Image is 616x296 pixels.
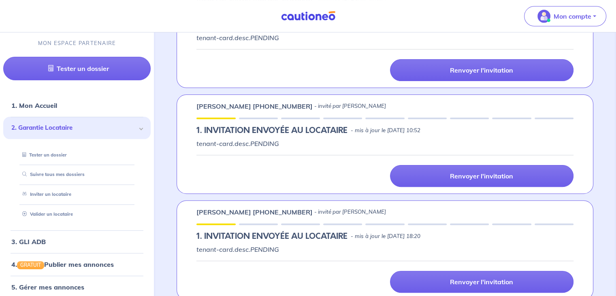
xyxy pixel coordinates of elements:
[3,234,151,250] div: 3. GLI ADB
[11,101,57,109] a: 1. Mon Accueil
[196,232,573,241] div: state: PENDING, Context:
[11,283,84,291] a: 5. Gérer mes annonces
[11,238,46,246] a: 3. GLI ADB
[11,260,114,268] a: 4.GRATUITPublier mes annonces
[196,126,573,135] div: state: PENDING, Context:
[196,232,347,241] h5: 1.︎ INVITATION ENVOYÉE AU LOCATAIRE
[3,97,151,114] div: 1. Mon Accueil
[13,208,141,221] div: Valider un locataire
[450,278,513,286] p: Renvoyer l'invitation
[278,11,339,21] img: Cautioneo
[13,148,141,162] div: Tester un dossier
[3,256,151,272] div: 4.GRATUITPublier mes annonces
[390,271,573,293] a: Renvoyer l'invitation
[351,127,420,135] p: - mis à jour le [DATE] 10:52
[13,168,141,181] div: Suivre tous mes dossiers
[19,172,85,177] a: Suivre tous mes dossiers
[537,10,550,23] img: illu_account_valid_menu.svg
[450,66,513,74] p: Renvoyer l'invitation
[196,126,347,135] h5: 1.︎ INVITATION ENVOYÉE AU LOCATAIRE
[3,117,151,139] div: 2. Garantie Locataire
[19,191,71,197] a: Inviter un locataire
[554,11,591,21] p: Mon compte
[390,165,573,187] a: Renvoyer l'invitation
[196,207,313,217] p: [PERSON_NAME] [PHONE_NUMBER]
[13,188,141,201] div: Inviter un locataire
[450,172,513,180] p: Renvoyer l'invitation
[351,232,420,240] p: - mis à jour le [DATE] 18:20
[314,102,386,110] p: - invité par [PERSON_NAME]
[196,33,573,43] p: tenant-card.desc.PENDING
[11,123,136,133] span: 2. Garantie Locataire
[390,59,573,81] a: Renvoyer l'invitation
[19,152,67,158] a: Tester un dossier
[196,245,573,254] p: tenant-card.desc.PENDING
[3,279,151,295] div: 5. Gérer mes annonces
[314,208,386,216] p: - invité par [PERSON_NAME]
[196,139,573,148] p: tenant-card.desc.PENDING
[38,39,116,47] p: MON ESPACE PARTENAIRE
[3,57,151,80] a: Tester un dossier
[196,101,313,111] p: [PERSON_NAME] [PHONE_NUMBER]
[524,6,606,26] button: illu_account_valid_menu.svgMon compte
[19,211,73,217] a: Valider un locataire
